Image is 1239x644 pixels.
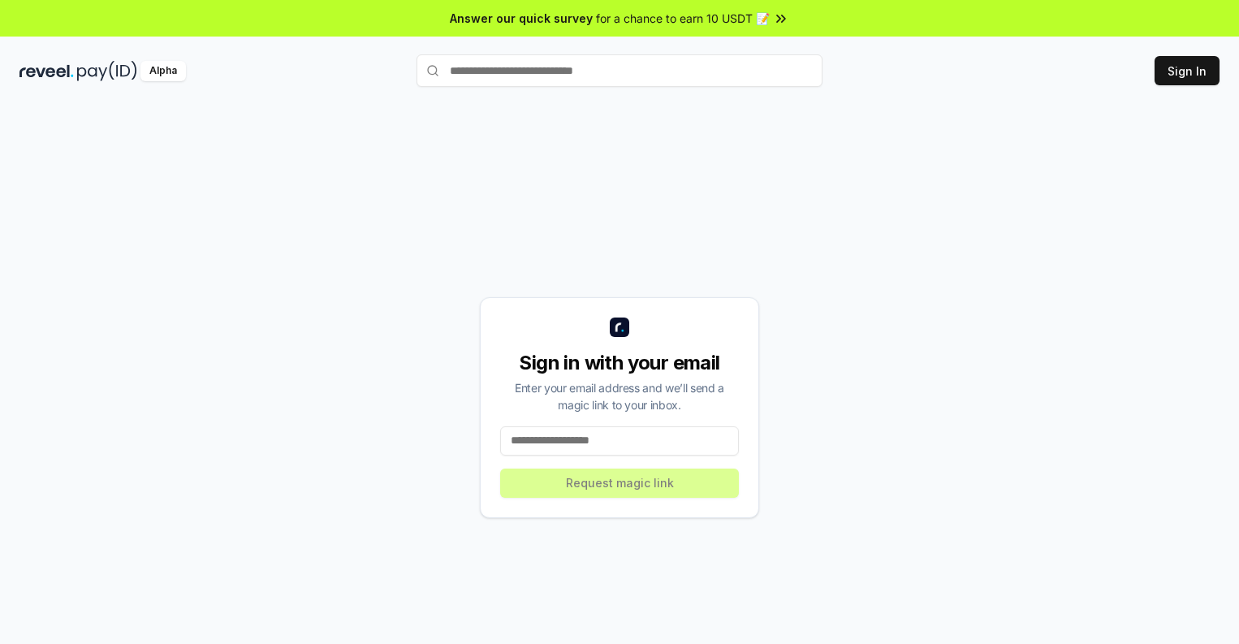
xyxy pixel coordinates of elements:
[610,318,629,337] img: logo_small
[450,10,593,27] span: Answer our quick survey
[500,379,739,413] div: Enter your email address and we’ll send a magic link to your inbox.
[77,61,137,81] img: pay_id
[500,350,739,376] div: Sign in with your email
[19,61,74,81] img: reveel_dark
[596,10,770,27] span: for a chance to earn 10 USDT 📝
[1155,56,1220,85] button: Sign In
[140,61,186,81] div: Alpha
